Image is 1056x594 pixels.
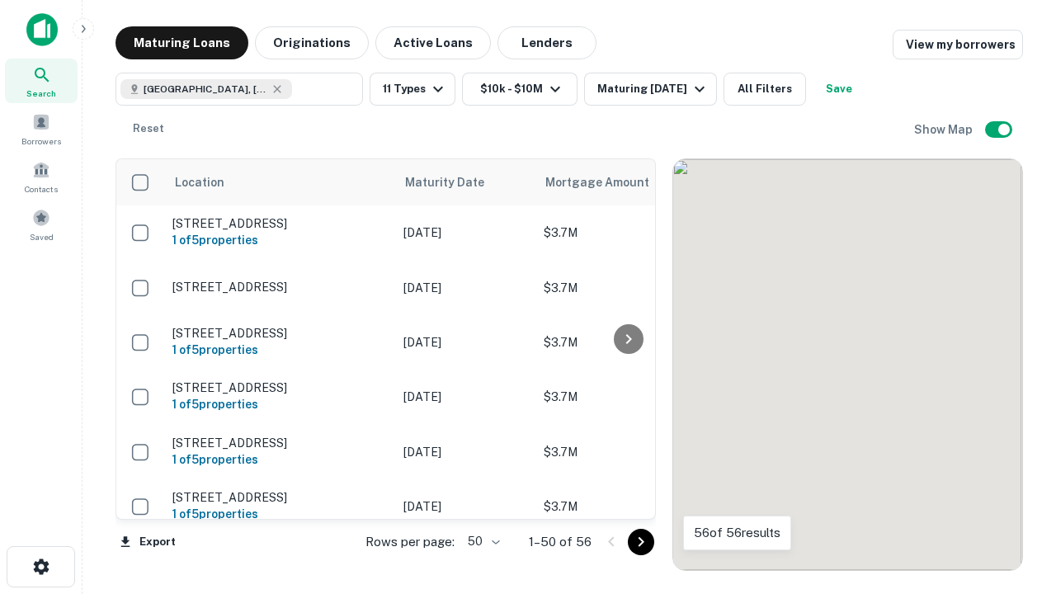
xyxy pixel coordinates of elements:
button: All Filters [724,73,806,106]
p: [STREET_ADDRESS] [172,280,387,295]
button: Active Loans [375,26,491,59]
h6: 1 of 5 properties [172,341,387,359]
p: [DATE] [403,279,527,297]
p: [DATE] [403,333,527,351]
p: [DATE] [403,224,527,242]
div: 0 0 [673,159,1022,570]
p: $3.7M [544,279,709,297]
span: Borrowers [21,134,61,148]
p: [STREET_ADDRESS] [172,380,387,395]
a: Saved [5,202,78,247]
a: View my borrowers [893,30,1023,59]
span: [GEOGRAPHIC_DATA], [GEOGRAPHIC_DATA] [144,82,267,97]
span: Search [26,87,56,100]
p: 1–50 of 56 [529,532,592,552]
p: $3.7M [544,443,709,461]
span: Mortgage Amount [545,172,671,192]
p: [STREET_ADDRESS] [172,490,387,505]
th: Maturity Date [395,159,535,205]
button: Maturing [DATE] [584,73,717,106]
button: Reset [122,112,175,145]
a: Contacts [5,154,78,199]
button: 11 Types [370,73,455,106]
p: [STREET_ADDRESS] [172,436,387,450]
button: Go to next page [628,529,654,555]
a: Search [5,59,78,103]
h6: 1 of 5 properties [172,505,387,523]
div: Maturing [DATE] [597,79,709,99]
iframe: Chat Widget [973,409,1056,488]
h6: 1 of 5 properties [172,231,387,249]
a: Borrowers [5,106,78,151]
th: Location [164,159,395,205]
button: Lenders [497,26,596,59]
p: $3.7M [544,224,709,242]
h6: 1 of 5 properties [172,395,387,413]
span: Maturity Date [405,172,506,192]
p: $3.7M [544,388,709,406]
p: [STREET_ADDRESS] [172,326,387,341]
span: Saved [30,230,54,243]
img: capitalize-icon.png [26,13,58,46]
p: [DATE] [403,388,527,406]
span: Location [174,172,224,192]
p: [DATE] [403,497,527,516]
button: Export [115,530,180,554]
button: Save your search to get updates of matches that match your search criteria. [813,73,865,106]
p: $3.7M [544,333,709,351]
button: Originations [255,26,369,59]
p: [DATE] [403,443,527,461]
span: Contacts [25,182,58,196]
h6: Show Map [914,120,975,139]
p: $3.7M [544,497,709,516]
th: Mortgage Amount [535,159,717,205]
button: Maturing Loans [115,26,248,59]
p: [STREET_ADDRESS] [172,216,387,231]
p: Rows per page: [365,532,455,552]
div: 50 [461,530,502,554]
p: 56 of 56 results [694,523,780,543]
button: $10k - $10M [462,73,577,106]
h6: 1 of 5 properties [172,450,387,469]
